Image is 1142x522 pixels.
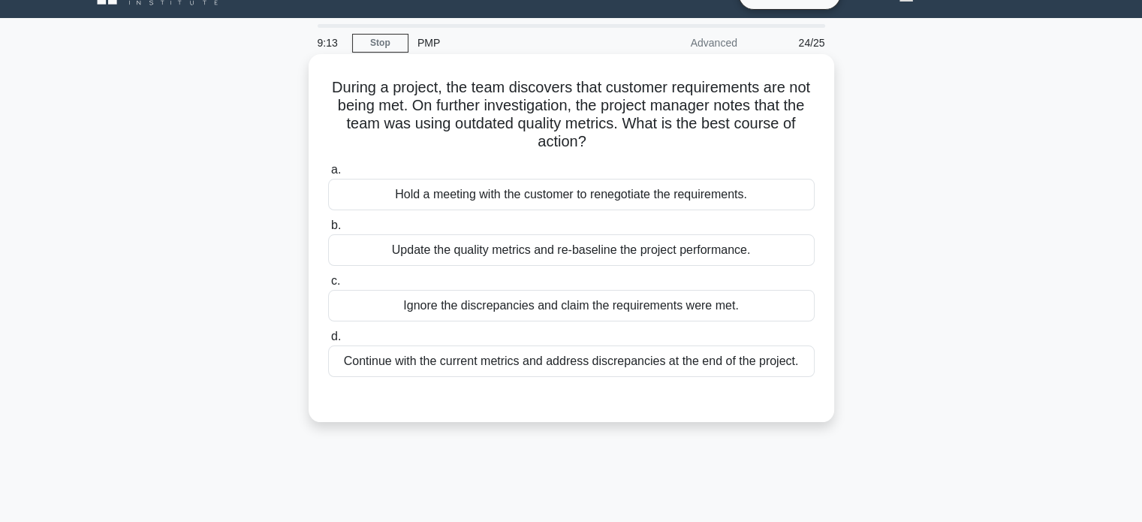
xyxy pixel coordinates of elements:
[309,28,352,58] div: 9:13
[615,28,746,58] div: Advanced
[328,345,815,377] div: Continue with the current metrics and address discrepancies at the end of the project.
[327,78,816,152] h5: During a project, the team discovers that customer requirements are not being met. On further inv...
[331,219,341,231] span: b.
[352,34,408,53] a: Stop
[328,179,815,210] div: Hold a meeting with the customer to renegotiate the requirements.
[746,28,834,58] div: 24/25
[331,330,341,342] span: d.
[328,234,815,266] div: Update the quality metrics and re-baseline the project performance.
[331,163,341,176] span: a.
[331,274,340,287] span: c.
[328,290,815,321] div: Ignore the discrepancies and claim the requirements were met.
[408,28,615,58] div: PMP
